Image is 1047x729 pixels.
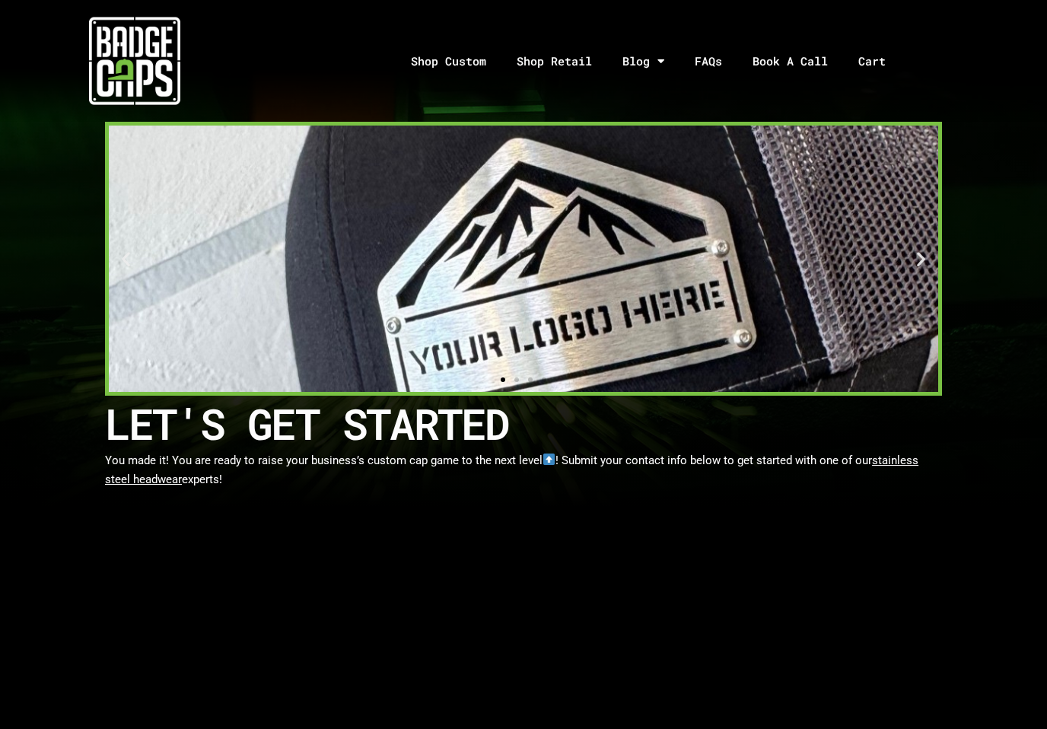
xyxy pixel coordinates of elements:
img: ⬆️ [543,454,555,465]
a: FAQs [679,21,737,101]
nav: Menu [269,21,1047,101]
div: Previous slide [116,250,135,269]
a: Cart [843,21,920,101]
a: Shop Custom [396,21,501,101]
a: Shop Retail [501,21,607,101]
div: 1 / 4 [109,126,938,392]
span: Go to slide 2 [514,377,519,382]
div: Slides [109,126,938,392]
div: Next slide [912,250,931,269]
span: stainless steel headwear [105,454,918,486]
img: badgecaps white logo with green acccent [89,15,180,107]
h2: LET'S GET STARTED [105,396,942,451]
span: Go to slide 4 [542,377,546,382]
a: Book A Call [737,21,843,101]
a: Blog [607,21,679,101]
p: You made it! You are ready to raise your business’s custom cap game to the next level ! Submit yo... [105,451,942,489]
span: Go to slide 3 [528,377,533,382]
span: Go to slide 1 [501,377,505,382]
